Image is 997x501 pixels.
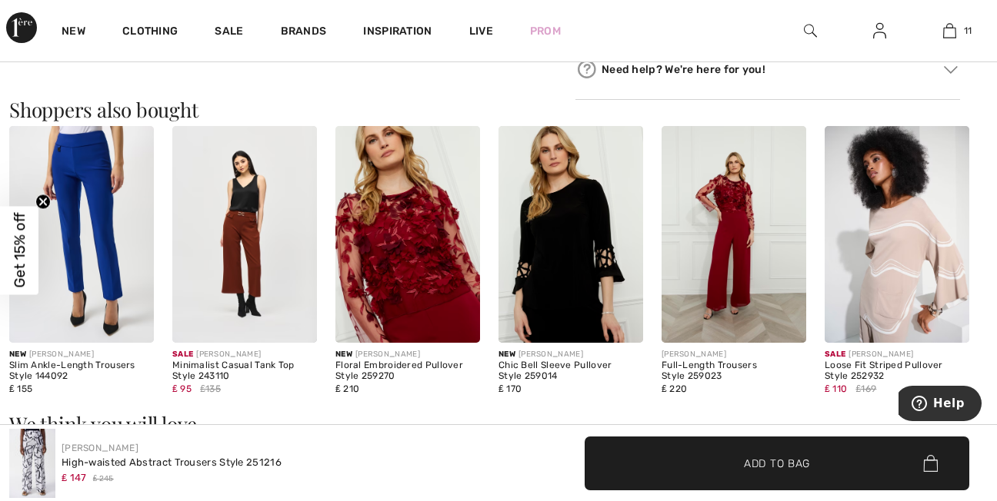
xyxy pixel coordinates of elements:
[825,126,969,343] img: Loose Fit Striped Pullover Style 252932
[825,350,845,359] span: Sale
[662,383,687,394] span: ₤ 220
[335,383,359,394] span: ₤ 210
[575,58,960,81] div: Need help? We're here for you!
[662,360,806,382] div: Full-Length Trousers Style 259023
[662,349,806,360] div: [PERSON_NAME]
[825,349,969,360] div: [PERSON_NAME]
[215,25,243,41] a: Sale
[585,436,969,490] button: Add to Bag
[9,414,988,434] h3: We think you will love
[93,473,114,485] span: ₤ 245
[923,455,938,472] img: Bag.svg
[35,194,51,210] button: Close teaser
[9,350,26,359] span: New
[11,213,28,288] span: Get 15% off
[62,25,85,41] a: New
[335,350,352,359] span: New
[856,382,877,396] span: ₤169
[200,382,221,396] span: ₤135
[861,22,899,41] a: Sign In
[281,25,327,41] a: Brands
[172,383,192,394] span: ₤ 95
[744,455,810,471] span: Add to Bag
[62,472,87,483] span: ₤ 147
[6,12,37,43] img: 1ère Avenue
[9,383,32,394] span: ₤ 155
[9,100,988,120] h3: Shoppers also bought
[172,350,193,359] span: Sale
[172,349,317,360] div: [PERSON_NAME]
[62,455,282,470] div: High-waisted Abstract Trousers Style 251216
[9,349,154,360] div: [PERSON_NAME]
[9,429,55,498] img: High-Waisted Abstract Trousers Style 251216
[530,23,561,39] a: Prom
[9,360,154,382] div: Slim Ankle-Length Trousers Style 144092
[9,126,154,343] img: Slim Ankle-Length Trousers Style 144092
[498,360,643,382] div: Chic Bell Sleeve Pullover Style 259014
[899,386,982,424] iframe: Opens a widget where you can find more information
[172,126,317,343] img: Minimalist Casual Tank Top Style 243110
[335,360,480,382] div: Floral Embroidered Pullover Style 259270
[964,24,972,38] span: 11
[498,350,515,359] span: New
[363,25,432,41] span: Inspiration
[873,22,886,40] img: My Info
[944,66,958,74] img: Arrow2.svg
[498,126,643,343] img: Chic Bell Sleeve Pullover Style 259014
[804,22,817,40] img: search the website
[825,383,847,394] span: ₤ 110
[662,126,806,343] img: Full-Length Trousers Style 259023
[62,443,138,453] a: [PERSON_NAME]
[172,360,317,382] div: Minimalist Casual Tank Top Style 243110
[915,22,984,40] a: 11
[498,349,643,360] div: [PERSON_NAME]
[943,22,956,40] img: My Bag
[335,349,480,360] div: [PERSON_NAME]
[335,126,480,343] img: Floral Embroidered Pullover Style 259270
[498,383,522,394] span: ₤ 170
[122,25,178,41] a: Clothing
[825,360,969,382] div: Loose Fit Striped Pullover Style 252932
[469,23,493,39] a: Live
